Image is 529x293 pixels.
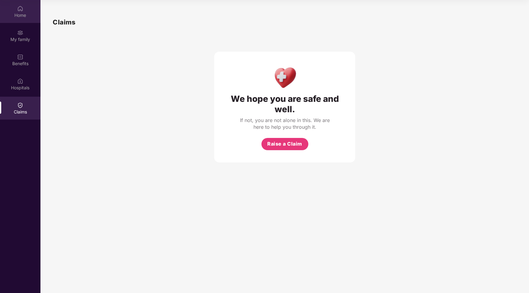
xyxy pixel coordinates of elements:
[17,102,23,108] img: svg+xml;base64,PHN2ZyBpZD0iQ2xhaW0iIHhtbG5zPSJodHRwOi8vd3d3LnczLm9yZy8yMDAwL3N2ZyIgd2lkdGg9IjIwIi...
[17,54,23,60] img: svg+xml;base64,PHN2ZyBpZD0iQmVuZWZpdHMiIHhtbG5zPSJodHRwOi8vd3d3LnczLm9yZy8yMDAwL3N2ZyIgd2lkdGg9Ij...
[226,94,343,114] div: We hope you are safe and well.
[261,138,308,150] button: Raise a Claim
[272,64,298,91] img: Health Care
[17,78,23,84] img: svg+xml;base64,PHN2ZyBpZD0iSG9zcGl0YWxzIiB4bWxucz0iaHR0cDovL3d3dy53My5vcmcvMjAwMC9zdmciIHdpZHRoPS...
[17,30,23,36] img: svg+xml;base64,PHN2ZyB3aWR0aD0iMjAiIGhlaWdodD0iMjAiIHZpZXdCb3g9IjAgMCAyMCAyMCIgZmlsbD0ibm9uZSIgeG...
[239,117,331,130] div: If not, you are not alone in this. We are here to help you through it.
[267,140,302,148] span: Raise a Claim
[17,6,23,12] img: svg+xml;base64,PHN2ZyBpZD0iSG9tZSIgeG1sbnM9Imh0dHA6Ly93d3cudzMub3JnLzIwMDAvc3ZnIiB3aWR0aD0iMjAiIG...
[53,17,75,27] h1: Claims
